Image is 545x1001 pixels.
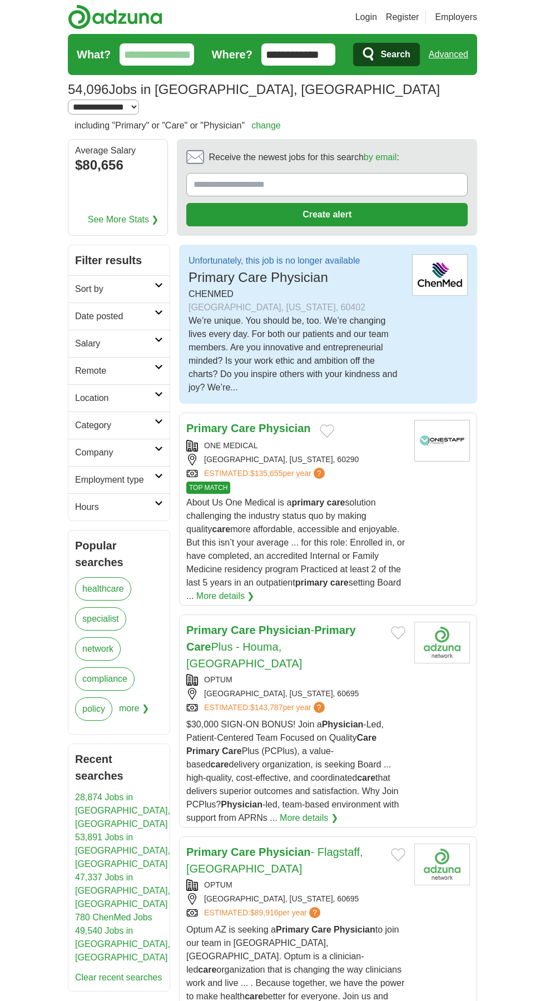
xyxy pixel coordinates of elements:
[204,907,323,919] a: ESTIMATED:$89,916per year?
[68,330,170,357] a: Salary
[186,422,311,434] a: Primary Care Physician
[314,624,356,636] strong: Primary
[231,846,255,858] strong: Care
[68,275,170,303] a: Sort by
[75,473,155,487] h2: Employment type
[186,846,228,858] strong: Primary
[295,578,328,587] strong: primary
[68,466,170,493] a: Employment type
[68,493,170,521] a: Hours
[186,674,405,686] div: OPTUM
[75,637,121,661] a: network
[334,925,375,934] strong: Physician
[75,146,161,155] div: Average Salary
[357,773,375,782] strong: care
[75,751,163,784] h2: Recent searches
[75,973,162,982] a: Clear recent searches
[327,498,345,507] strong: care
[75,792,170,829] a: 28,874 Jobs in [GEOGRAPHIC_DATA], [GEOGRAPHIC_DATA]
[75,310,155,323] h2: Date posted
[231,624,255,636] strong: Care
[380,43,410,66] span: Search
[212,524,230,534] strong: care
[222,746,242,756] strong: Care
[314,468,325,479] span: ?
[259,422,310,434] strong: Physician
[75,913,152,922] a: 780 ChenMed Jobs
[77,46,111,63] label: What?
[119,697,149,727] span: more ❯
[211,760,229,769] strong: care
[189,254,360,267] p: Unfortunately, this job is no longer available
[75,364,155,378] h2: Remote
[75,873,170,909] a: 47,337 Jobs in [GEOGRAPHIC_DATA], [GEOGRAPHIC_DATA]
[186,688,405,700] div: [GEOGRAPHIC_DATA], [US_STATE], 60695
[204,468,327,479] a: ESTIMATED:$135,655per year?
[250,469,283,478] span: $135,655
[75,119,281,132] h2: including "Primary" or "Care" or "Physician"
[186,846,363,875] a: Primary Care Physician- Flagstaff, [GEOGRAPHIC_DATA]
[68,80,108,100] span: 54,096
[186,893,405,905] div: [GEOGRAPHIC_DATA], [US_STATE], 60695
[435,11,477,24] a: Employers
[68,357,170,384] a: Remote
[75,283,155,296] h2: Sort by
[212,46,252,63] label: Where?
[68,245,170,275] h2: Filter results
[353,43,419,66] button: Search
[414,844,470,885] img: Company logo
[75,155,161,175] div: $80,656
[186,498,405,601] span: About Us One Medical is a solution challenging the industry status quo by making quality more aff...
[429,43,468,66] a: Advanced
[75,446,155,459] h2: Company
[75,537,163,571] h2: Popular searches
[88,213,159,226] a: See More Stats ❯
[330,578,349,587] strong: care
[251,121,281,130] a: change
[259,846,310,858] strong: Physician
[186,203,468,226] button: Create alert
[204,702,327,713] a: ESTIMATED:$143,787per year?
[186,746,220,756] strong: Primary
[75,419,155,432] h2: Category
[250,908,279,917] span: $89,916
[75,337,155,350] h2: Salary
[186,454,405,465] div: [GEOGRAPHIC_DATA], [US_STATE], 60290
[75,667,135,691] a: compliance
[75,392,155,405] h2: Location
[68,384,170,412] a: Location
[204,441,257,450] a: ONE MEDICAL
[68,439,170,466] a: Company
[68,82,440,97] h1: Jobs in [GEOGRAPHIC_DATA], [GEOGRAPHIC_DATA]
[386,11,419,24] a: Register
[311,925,331,934] strong: Care
[355,11,377,24] a: Login
[189,288,403,314] div: CHENMED
[189,314,403,394] div: We’re unique. You should be, too. We’re changing lives every day. For both our patients and our t...
[414,420,470,462] img: One Staff Medical logo
[364,152,397,162] a: by email
[209,151,399,164] span: Receive the newest jobs for this search :
[186,879,405,891] div: OPTUM
[75,926,170,962] a: 49,540 Jobs in [GEOGRAPHIC_DATA], [GEOGRAPHIC_DATA]
[309,907,320,918] span: ?
[322,720,364,729] strong: Physician
[186,624,228,636] strong: Primary
[186,641,211,653] strong: Care
[75,832,170,869] a: 53,891 Jobs in [GEOGRAPHIC_DATA], [GEOGRAPHIC_DATA]
[245,992,263,1001] strong: care
[68,412,170,439] a: Category
[189,270,328,285] span: Primary Care Physician
[75,607,126,631] a: specialist
[186,422,228,434] strong: Primary
[320,424,334,438] button: Add to favorite jobs
[231,422,255,434] strong: Care
[276,925,309,934] strong: Primary
[189,301,403,314] div: [GEOGRAPHIC_DATA], [US_STATE], 60402
[68,303,170,330] a: Date posted
[221,800,262,809] strong: Physician
[75,577,131,601] a: healthcare
[186,482,230,494] span: TOP MATCH
[250,703,283,712] span: $143,787
[357,733,377,742] strong: Care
